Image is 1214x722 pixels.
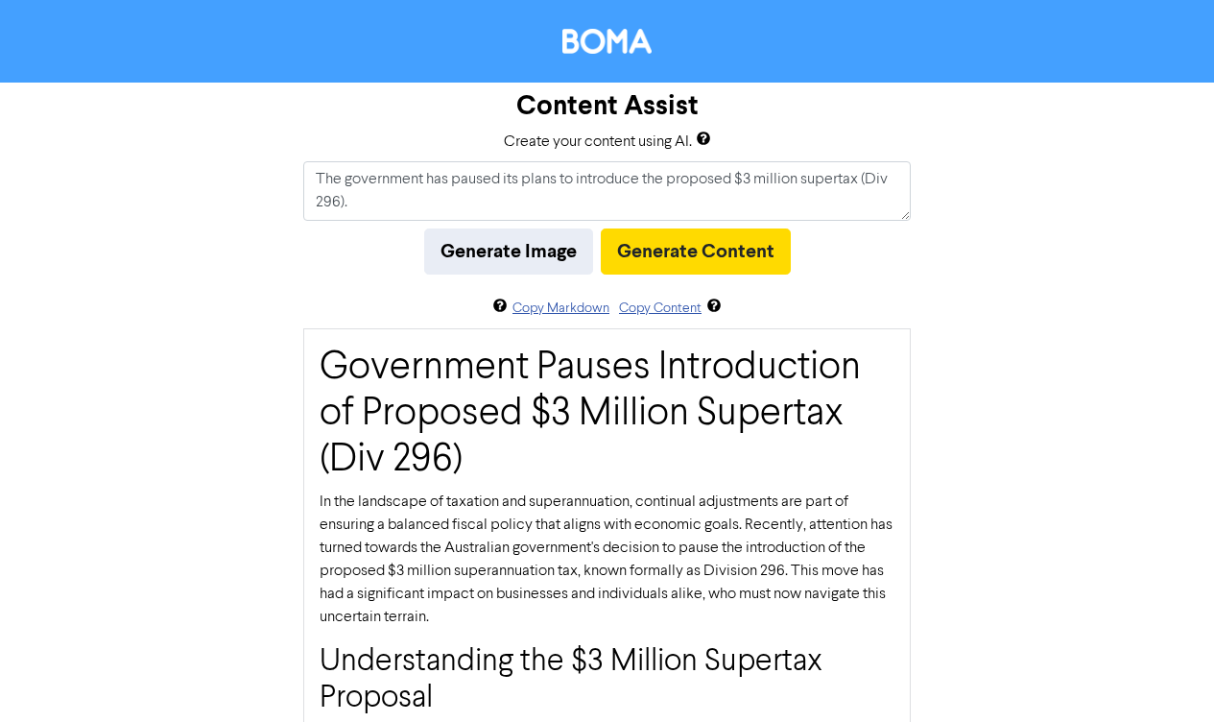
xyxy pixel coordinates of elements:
iframe: Chat Widget [1118,630,1214,722]
h2: Understanding the $3 Million Supertax Proposal [320,644,894,718]
button: Generate Content [601,229,791,275]
button: Copy Markdown [512,298,610,320]
span: Create your content using AI. [504,134,692,150]
textarea: The government has paused its plans to introduce the proposed $3 million supertax (Div 296). [303,161,911,221]
h1: Government Pauses Introduction of Proposed $3 Million Supertax (Div 296) [320,345,894,483]
button: Copy Content [618,298,702,320]
h3: Content Assist [516,90,699,123]
img: BOMA Logo [562,29,653,54]
button: Generate Image [424,229,593,275]
p: In the landscape of taxation and superannuation, continual adjustments are part of ensuring a bal... [320,491,894,629]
